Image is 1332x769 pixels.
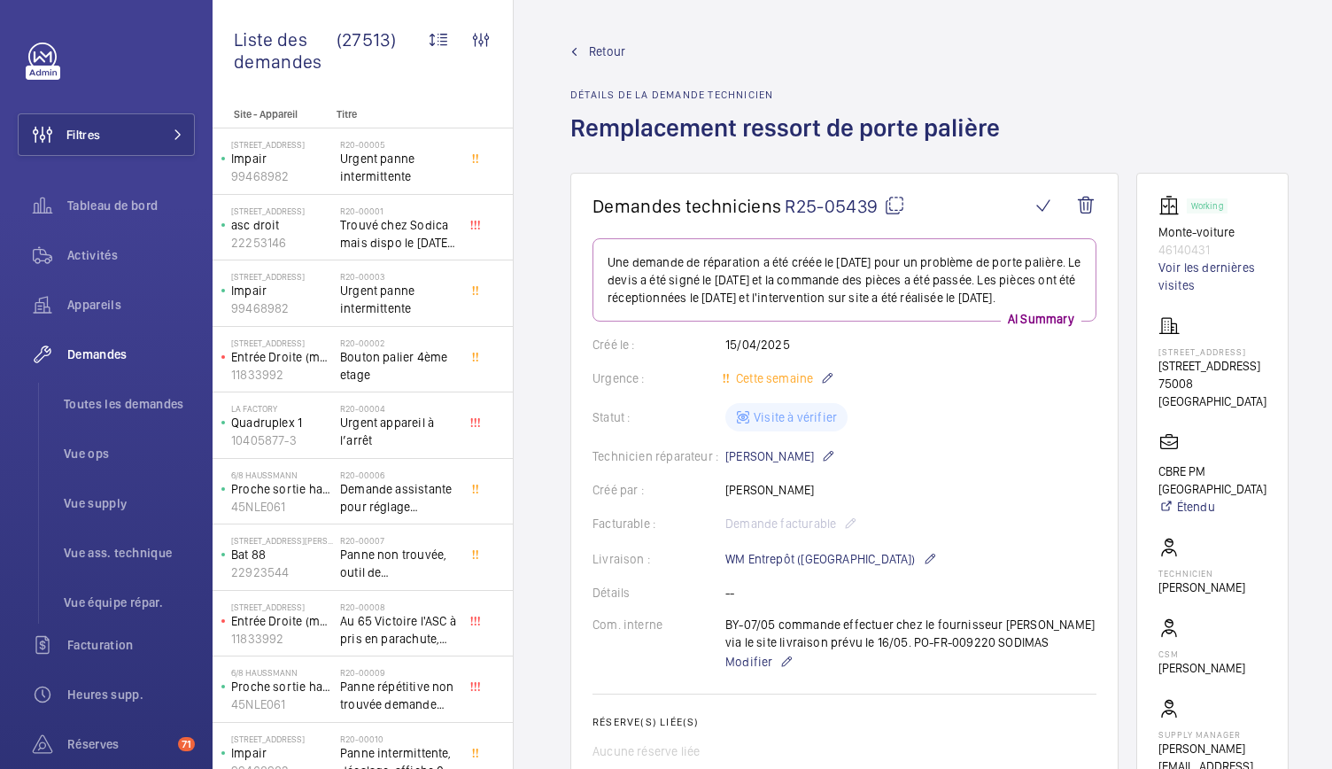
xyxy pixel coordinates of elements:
p: La Factory [231,403,333,414]
span: Vue ass. technique [64,544,195,562]
span: Vue équipe répar. [64,594,195,611]
h2: Détails de la demande technicien [570,89,1011,101]
p: [PERSON_NAME] [1158,579,1245,596]
p: [PERSON_NAME] [1158,659,1245,677]
span: 71 [178,737,195,751]
span: Facturation [67,636,195,654]
span: Vue ops [64,445,195,462]
p: Impair [231,744,333,762]
p: [STREET_ADDRESS] [231,734,333,744]
span: Urgent panne intermittente [340,282,457,317]
span: Modifier [725,653,772,671]
p: 46140431 [1158,241,1266,259]
p: Working [1191,203,1223,209]
span: Cette semaine [732,371,813,385]
p: AI Summary [1001,310,1081,328]
a: Étendu [1158,498,1266,516]
p: asc droit [231,216,333,234]
p: Proche sortie hall Pelletier [231,678,333,695]
p: 22923544 [231,563,333,581]
h2: R20-00006 [340,470,457,480]
p: Monte-voiture [1158,223,1266,241]
p: Une demande de réparation a été créée le [DATE] pour un problème de porte palière. Le devis a été... [608,253,1081,307]
h2: R20-00007 [340,535,457,546]
span: R25-05439 [785,195,905,217]
span: Heures supp. [67,686,195,703]
span: Appareils [67,296,195,314]
span: Retour [589,43,625,60]
span: Réserves [67,735,171,753]
p: [STREET_ADDRESS] [231,206,333,216]
h2: R20-00003 [340,271,457,282]
p: Quadruplex 1 [231,414,333,431]
span: Urgent appareil à l’arrêt [340,414,457,449]
span: Filtres [66,126,100,144]
p: Titre [337,108,453,120]
p: [PERSON_NAME] [725,446,835,467]
span: Trouvé chez Sodica mais dispo le [DATE] [URL][DOMAIN_NAME] [340,216,457,252]
h1: Remplacement ressort de porte palière [570,112,1011,173]
h2: Réserve(s) liée(s) [592,716,1096,728]
p: Impair [231,150,333,167]
h2: R20-00010 [340,734,457,744]
span: Demande assistante pour réglage d'opérateurs porte cabine double accès [340,480,457,516]
h2: R20-00009 [340,667,457,678]
p: [STREET_ADDRESS] [1158,357,1266,375]
span: Panne répétitive non trouvée demande assistance expert technique [340,678,457,713]
p: [STREET_ADDRESS] [1158,346,1266,357]
p: WM Entrepôt ([GEOGRAPHIC_DATA]) [725,548,937,570]
button: Filtres [18,113,195,156]
img: elevator.svg [1158,195,1187,216]
span: Demandes [67,346,195,363]
p: Supply manager [1158,729,1266,740]
p: 45NLE061 [231,498,333,516]
p: [STREET_ADDRESS] [231,271,333,282]
span: Tableau de bord [67,197,195,214]
h2: R20-00002 [340,338,457,348]
p: [STREET_ADDRESS] [231,602,333,612]
p: Bat 88 [231,546,333,563]
span: Urgent panne intermittente [340,150,457,185]
p: Proche sortie hall Pelletier [231,480,333,498]
p: 11833992 [231,366,333,384]
p: 99468982 [231,299,333,317]
span: Demandes techniciens [592,195,781,217]
span: Panne non trouvée, outil de déverouillouge impératif pour le diagnostic [340,546,457,581]
p: [STREET_ADDRESS] [231,338,333,348]
a: Voir les dernières visites [1158,259,1266,294]
h2: R20-00004 [340,403,457,414]
p: 11833992 [231,630,333,648]
p: 22253146 [231,234,333,252]
span: Bouton palier 4ème etage [340,348,457,384]
p: Technicien [1158,568,1245,579]
p: 6/8 Haussmann [231,667,333,678]
p: Entrée Droite (monte-charge) [231,348,333,366]
p: [STREET_ADDRESS] [231,139,333,150]
h2: R20-00008 [340,602,457,612]
p: 45NLE061 [231,695,333,713]
p: Site - Appareil [213,108,329,120]
p: 99468982 [231,167,333,185]
h2: R20-00005 [340,139,457,150]
p: 75008 [GEOGRAPHIC_DATA] [1158,375,1266,410]
p: CBRE PM [GEOGRAPHIC_DATA] [1158,462,1266,498]
span: Toutes les demandes [64,395,195,413]
p: 6/8 Haussmann [231,470,333,480]
p: Entrée Droite (monte-charge) [231,612,333,630]
p: 10405877-3 [231,431,333,449]
span: Au 65 Victoire l'ASC à pris en parachute, toutes les sécu coupé, il est au 3 ème, asc sans machin... [340,612,457,648]
h2: R20-00001 [340,206,457,216]
p: Impair [231,282,333,299]
span: Liste des demandes [234,28,337,73]
span: Vue supply [64,494,195,512]
p: [STREET_ADDRESS][PERSON_NAME] [231,535,333,546]
p: CSM [1158,649,1245,659]
span: Activités [67,246,195,264]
